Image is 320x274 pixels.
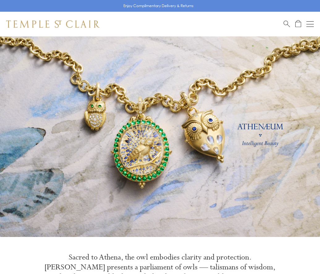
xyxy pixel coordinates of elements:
p: Enjoy Complimentary Delivery & Returns [123,3,194,9]
button: Open navigation [306,20,314,28]
a: Search [284,20,290,28]
img: Temple St. Clair [6,20,100,28]
a: Open Shopping Bag [295,20,301,28]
